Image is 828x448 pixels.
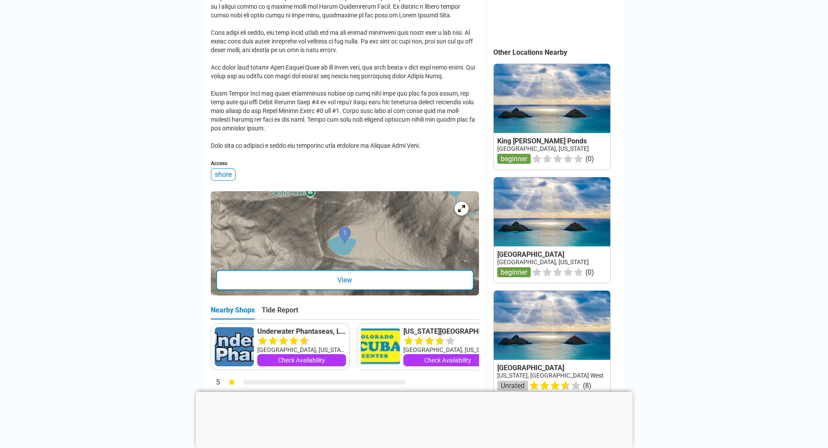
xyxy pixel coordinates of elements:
img: Underwater Phantaseas, Ltd. [215,327,254,366]
div: Tide Report [262,306,298,319]
div: 4 [211,390,220,401]
div: [GEOGRAPHIC_DATA], [US_STATE] [257,345,346,354]
div: shore [211,168,236,181]
a: [US_STATE], [GEOGRAPHIC_DATA] West [497,372,604,379]
a: [US_STATE][GEOGRAPHIC_DATA] [403,327,492,336]
div: [GEOGRAPHIC_DATA], [US_STATE] [403,345,492,354]
a: Check Availability [403,354,492,366]
div: Access [211,160,479,166]
div: Other Locations Nearby [493,48,625,56]
iframe: Advertisement [196,392,632,446]
div: Nearby Shops [211,306,255,319]
a: Check Availability [257,354,346,366]
img: Colorado Scuba Center [361,327,400,366]
a: Underwater Phantaseas, Ltd. [257,327,346,336]
a: entry mapView [211,191,479,295]
div: View [216,270,474,290]
div: 5 [211,377,220,388]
